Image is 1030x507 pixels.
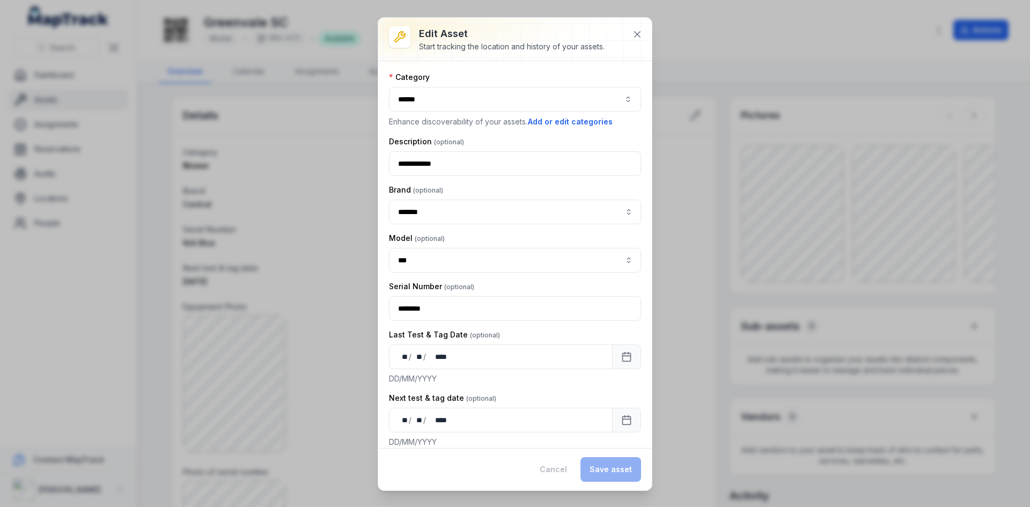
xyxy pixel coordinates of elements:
[389,248,641,273] input: asset-edit:cf[ae11ba15-1579-4ecc-996c-910ebae4e155]-label
[612,344,641,369] button: Calendar
[413,415,423,425] div: month,
[419,26,605,41] h3: Edit asset
[409,351,413,362] div: /
[398,415,409,425] div: day,
[389,393,496,403] label: Next test & tag date
[527,116,613,128] button: Add or edit categories
[389,437,641,447] p: DD/MM/YYYY
[389,329,500,340] label: Last Test & Tag Date
[423,415,427,425] div: /
[389,373,641,384] p: DD/MM/YYYY
[389,136,464,147] label: Description
[413,351,423,362] div: month,
[423,351,427,362] div: /
[427,351,447,362] div: year,
[427,415,447,425] div: year,
[419,41,605,52] div: Start tracking the location and history of your assets.
[398,351,409,362] div: day,
[389,200,641,224] input: asset-edit:cf[95398f92-8612-421e-aded-2a99c5a8da30]-label
[389,72,430,83] label: Category
[409,415,413,425] div: /
[389,233,445,244] label: Model
[389,116,641,128] p: Enhance discoverability of your assets.
[389,281,474,292] label: Serial Number
[389,185,443,195] label: Brand
[612,408,641,432] button: Calendar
